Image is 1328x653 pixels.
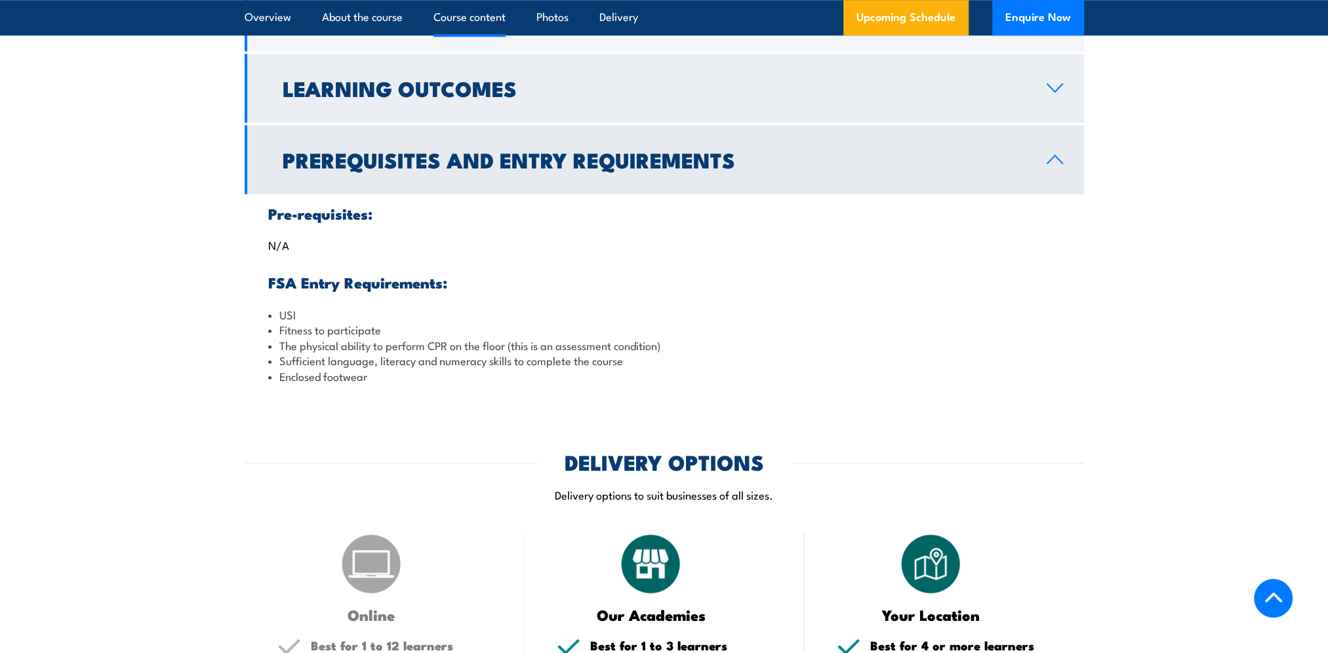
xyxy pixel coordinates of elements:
[268,307,1060,322] li: USI
[245,487,1084,502] p: Delivery options to suit businesses of all sizes.
[311,639,492,652] h5: Best for 1 to 12 learners
[870,639,1051,652] h5: Best for 4 or more learners
[268,275,1060,290] h3: FSA Entry Requirements:
[268,206,1060,221] h3: Pre-requisites:
[565,452,764,471] h2: DELIVERY OPTIONS
[268,368,1060,384] li: Enclosed footwear
[268,353,1060,368] li: Sufficient language, literacy and numeracy skills to complete the course
[245,54,1084,123] a: Learning Outcomes
[245,125,1084,194] a: Prerequisites and Entry Requirements
[277,607,466,622] h3: Online
[268,338,1060,353] li: The physical ability to perform CPR on the floor (this is an assessment condition)
[590,639,771,652] h5: Best for 1 to 3 learners
[283,150,1026,168] h2: Prerequisites and Entry Requirements
[283,79,1026,97] h2: Learning Outcomes
[268,322,1060,337] li: Fitness to participate
[557,607,745,622] h3: Our Academies
[837,607,1025,622] h3: Your Location
[268,238,1060,251] p: N/A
